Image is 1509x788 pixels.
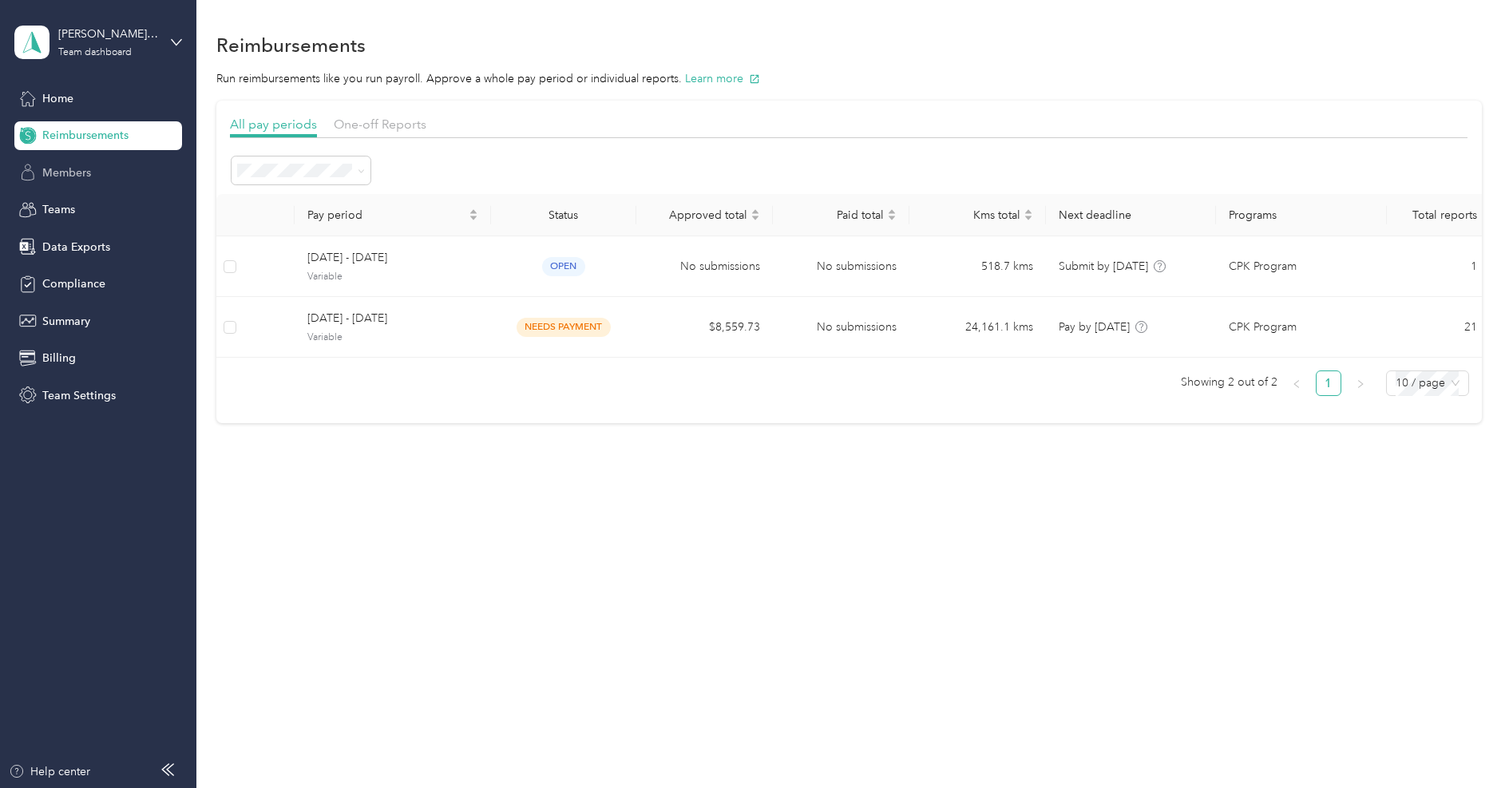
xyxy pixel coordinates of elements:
[1284,370,1309,396] li: Previous Page
[42,313,90,330] span: Summary
[1229,258,1297,275] span: CPK Program
[773,297,909,358] td: No submissions
[1059,320,1130,334] span: Pay by [DATE]
[1216,194,1387,236] th: Programs
[1229,319,1297,336] span: CPK Program
[42,164,91,181] span: Members
[909,236,1046,297] td: 518.7 kms
[1292,379,1301,389] span: left
[9,763,90,780] button: Help center
[649,208,747,222] span: Approved total
[1181,370,1277,394] span: Showing 2 out of 2
[307,310,478,327] span: [DATE] - [DATE]
[42,239,110,255] span: Data Exports
[307,331,478,345] span: Variable
[216,70,1482,87] p: Run reimbursements like you run payroll. Approve a whole pay period or individual reports.
[542,257,585,275] span: open
[1348,370,1373,396] li: Next Page
[636,194,773,236] th: Approved total
[909,297,1046,358] td: 24,161.1 kms
[469,213,478,223] span: caret-down
[58,48,132,57] div: Team dashboard
[42,90,73,107] span: Home
[786,208,884,222] span: Paid total
[42,350,76,366] span: Billing
[1059,259,1148,273] span: Submit by [DATE]
[751,207,760,216] span: caret-up
[887,213,897,223] span: caret-down
[517,318,611,336] span: needs payment
[334,117,426,132] span: One-off Reports
[1420,699,1509,788] iframe: Everlance-gr Chat Button Frame
[1387,236,1489,297] td: 1
[1317,371,1341,395] a: 1
[307,249,478,267] span: [DATE] - [DATE]
[887,207,897,216] span: caret-up
[42,201,75,218] span: Teams
[1387,297,1489,358] td: 21
[636,236,773,297] td: No submissions
[636,297,773,358] td: $8,559.73
[58,26,158,42] div: [PERSON_NAME] - Apple/Inmar
[685,70,760,87] button: Learn more
[307,270,478,284] span: Variable
[307,208,465,222] span: Pay period
[42,127,129,144] span: Reimbursements
[230,117,317,132] span: All pay periods
[295,194,491,236] th: Pay period
[216,37,366,53] h1: Reimbursements
[773,236,909,297] td: No submissions
[1387,194,1489,236] th: Total reports
[504,208,624,222] div: Status
[1316,370,1341,396] li: 1
[469,207,478,216] span: caret-up
[1284,370,1309,396] button: left
[773,194,909,236] th: Paid total
[1386,370,1469,396] div: Page Size
[42,275,105,292] span: Compliance
[1396,371,1459,395] span: 10 / page
[42,387,116,404] span: Team Settings
[1046,194,1217,236] th: Next deadline
[1348,370,1373,396] button: right
[1356,379,1365,389] span: right
[751,213,760,223] span: caret-down
[922,208,1020,222] span: Kms total
[1024,207,1033,216] span: caret-up
[1024,213,1033,223] span: caret-down
[909,194,1046,236] th: Kms total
